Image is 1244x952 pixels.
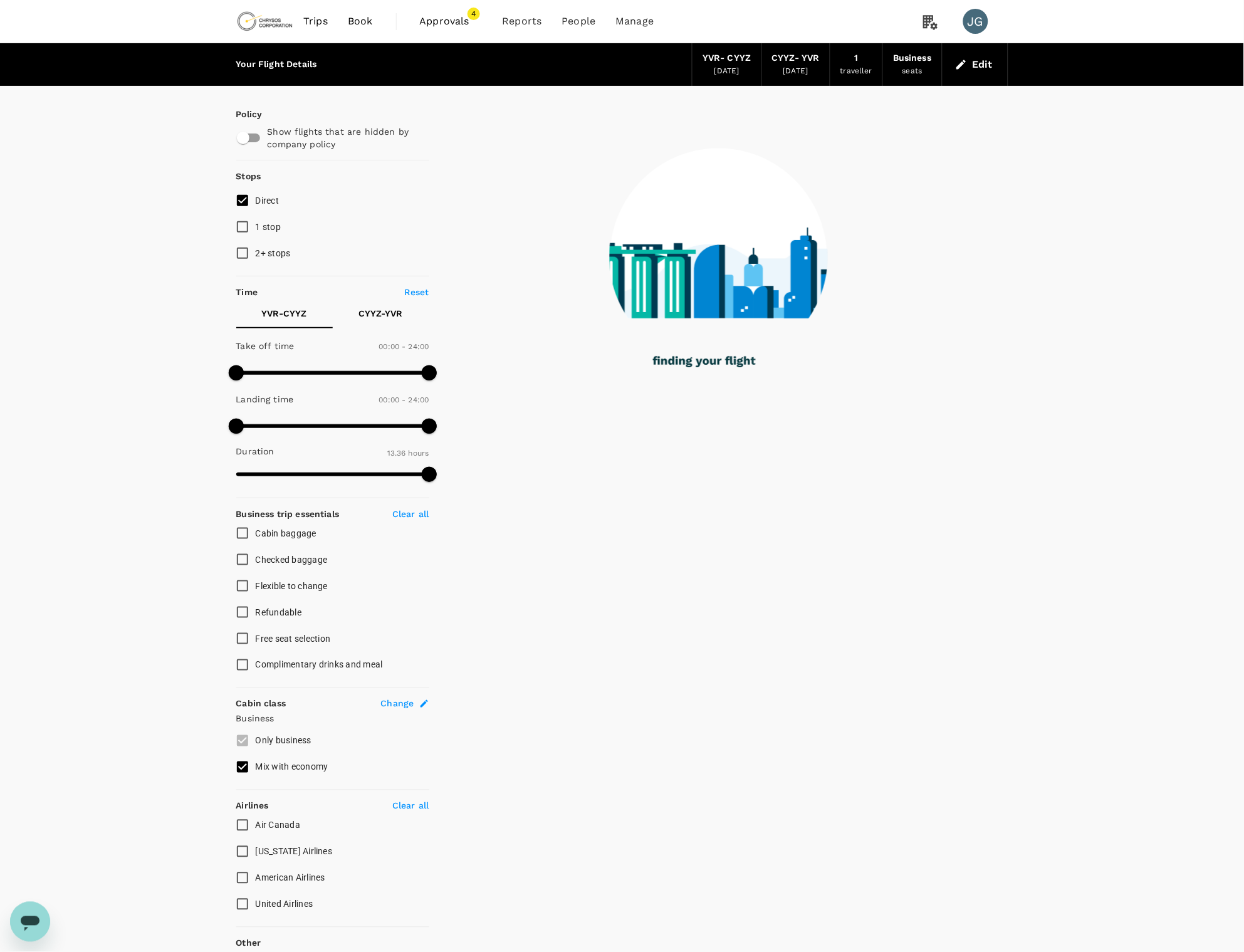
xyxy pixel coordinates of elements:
span: [US_STATE] Airlines [256,847,333,857]
strong: Airlines [236,801,269,811]
p: YVR - CYYZ [262,307,307,320]
strong: Stops [236,171,261,181]
span: Refundable [256,607,302,617]
p: Business [236,713,429,725]
p: Clear all [392,508,429,520]
div: [DATE] [783,65,808,78]
div: 1 [855,51,859,65]
p: Take off time [236,340,295,352]
p: Show flights that are hidden by company policy [268,125,421,150]
p: Policy [236,108,248,120]
strong: Business trip essentials [236,509,340,519]
span: 00:00 - 24:00 [379,342,429,351]
p: Reset [405,286,429,298]
button: Edit [953,55,998,75]
p: Clear all [392,800,429,812]
g: finding your flights [653,357,761,368]
span: Direct [256,196,280,206]
span: 1 stop [256,222,281,232]
span: Complimentary drinks and meal [256,660,383,670]
span: Mix with economy [256,762,328,772]
p: Duration [236,445,274,458]
p: Time [236,286,258,298]
span: 2+ stops [256,248,291,258]
div: [DATE] [714,65,740,78]
div: traveller [840,65,872,78]
span: Checked baggage [256,555,328,565]
span: Book [348,14,373,29]
strong: Cabin class [236,699,286,709]
div: Business [893,51,931,65]
div: YVR - CYYZ [703,51,751,65]
p: Other [236,937,261,949]
span: Trips [303,14,328,29]
p: Landing time [236,393,294,405]
div: seats [902,65,923,78]
div: Your Flight Details [236,58,317,71]
span: Approvals [420,14,483,29]
span: Free seat selection [256,634,331,644]
span: Air Canada [256,820,301,830]
span: 4 [468,8,480,20]
span: Flexible to change [256,581,328,591]
span: United Airlines [256,899,313,909]
span: Only business [256,736,311,746]
p: CYYZ - YVR [359,307,403,320]
span: American Airlines [256,873,325,883]
span: Manage [615,14,654,29]
div: CYYZ - YVR [772,51,820,65]
span: Cabin baggage [256,528,316,538]
iframe: Button to launch messaging window [10,902,50,942]
span: Change [381,698,414,710]
span: People [562,14,596,29]
span: Reports [503,14,542,29]
span: 00:00 - 24:00 [379,395,429,404]
img: Chrysos Corporation [236,8,294,35]
span: 13.36 hours [387,449,429,458]
div: JG [963,9,988,34]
